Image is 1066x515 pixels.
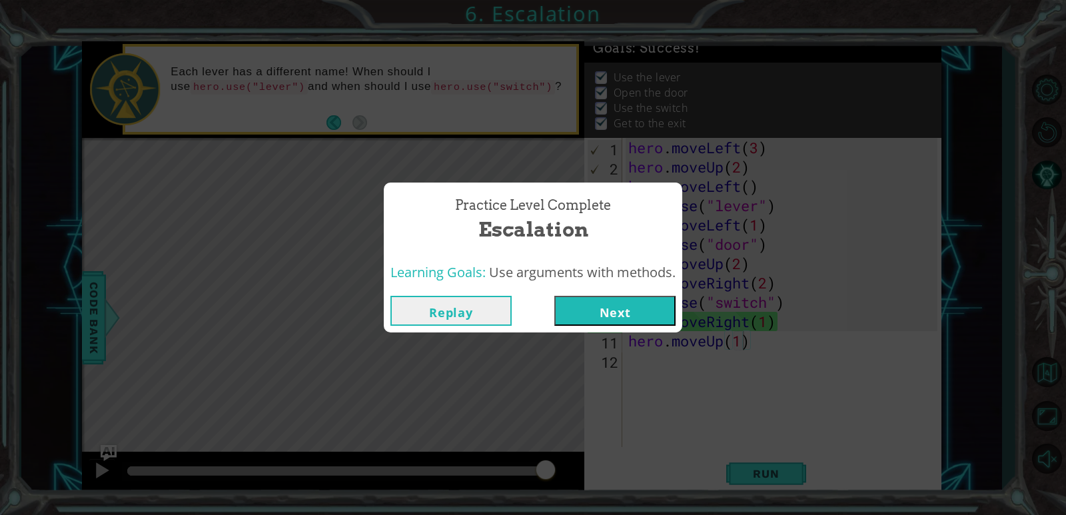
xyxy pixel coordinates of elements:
[478,215,588,244] span: Escalation
[390,263,486,281] span: Learning Goals:
[489,263,676,281] span: Use arguments with methods.
[455,196,611,215] span: Practice Level Complete
[390,296,512,326] button: Replay
[554,296,676,326] button: Next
